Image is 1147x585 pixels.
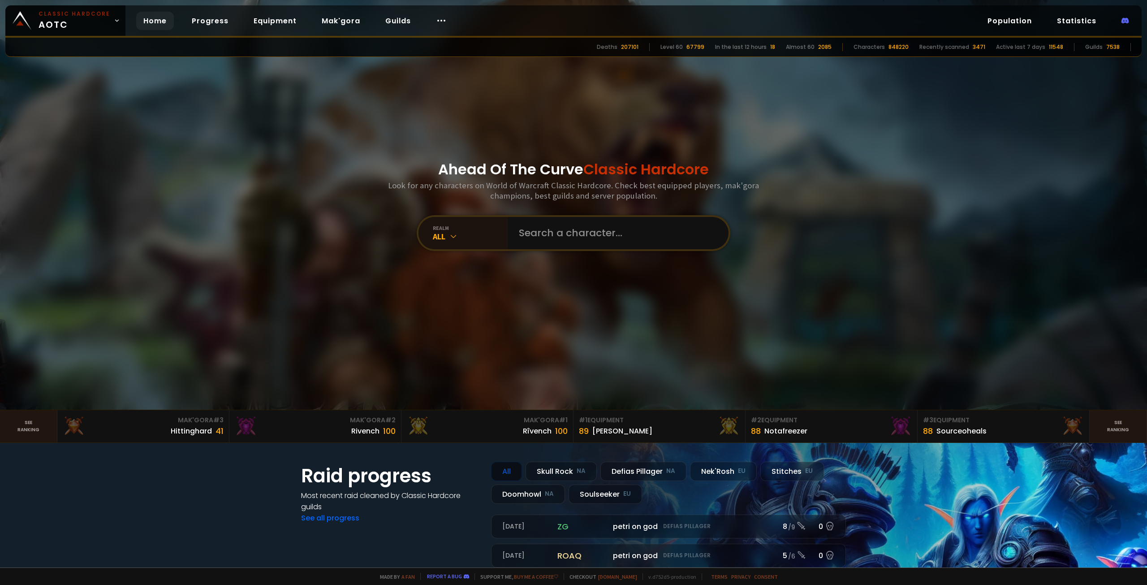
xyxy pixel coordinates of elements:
div: Sourceoheals [936,425,987,437]
a: [DOMAIN_NAME] [598,573,637,580]
div: 207101 [621,43,638,51]
div: Defias Pillager [600,462,686,481]
div: Equipment [751,416,912,425]
span: # 3 [213,416,224,425]
div: Level 60 [660,43,683,51]
a: #2Equipment88Notafreezer [746,410,918,442]
div: Mak'Gora [235,416,396,425]
div: Notafreezer [764,425,807,437]
span: Checkout [564,573,637,580]
div: Mak'Gora [407,416,568,425]
div: Hittinghard [171,425,212,437]
h4: Most recent raid cleaned by Classic Hardcore guilds [301,490,480,512]
div: realm [433,225,508,231]
a: Report a bug [427,573,462,580]
div: 89 [579,425,589,437]
div: 7538 [1106,43,1120,51]
div: Nek'Rosh [690,462,757,481]
div: 100 [383,425,396,437]
div: Stitches [760,462,824,481]
span: # 1 [559,416,568,425]
a: [DATE]roaqpetri on godDefias Pillager5 /60 [491,544,846,568]
a: #1Equipment89[PERSON_NAME] [573,410,746,442]
a: Buy me a coffee [514,573,558,580]
div: 100 [555,425,568,437]
div: Skull Rock [526,462,597,481]
span: Classic Hardcore [583,159,709,179]
a: Equipment [246,12,304,30]
a: Mak'Gora#1Rîvench100 [401,410,573,442]
div: Soulseeker [569,485,642,504]
a: Seeranking [1090,410,1147,442]
span: # 2 [385,416,396,425]
h1: Raid progress [301,462,480,490]
div: [PERSON_NAME] [592,425,652,437]
div: 11548 [1049,43,1063,51]
a: Guilds [378,12,418,30]
div: 848220 [888,43,909,51]
a: Privacy [731,573,750,580]
small: Classic Hardcore [39,10,110,18]
a: Mak'Gora#2Rivench100 [229,410,401,442]
div: 3471 [973,43,985,51]
a: [DATE]zgpetri on godDefias Pillager8 /90 [491,515,846,538]
a: Mak'gora [315,12,367,30]
div: 88 [751,425,761,437]
span: Made by [375,573,415,580]
a: Terms [711,573,728,580]
div: 18 [770,43,775,51]
h3: Look for any characters on World of Warcraft Classic Hardcore. Check best equipped players, mak'g... [384,180,763,201]
div: Almost 60 [786,43,815,51]
div: Rivench [351,425,379,437]
div: 41 [216,425,224,437]
a: a fan [401,573,415,580]
span: AOTC [39,10,110,31]
span: # 2 [751,416,761,425]
small: NA [545,490,554,498]
span: v. d752d5 - production [642,573,696,580]
a: Progress [185,12,236,30]
div: In the last 12 hours [715,43,767,51]
small: NA [577,467,586,476]
small: NA [666,467,675,476]
input: Search a character... [513,217,718,249]
a: Classic HardcoreAOTC [5,5,125,36]
div: All [491,462,522,481]
div: Equipment [923,416,1084,425]
span: # 3 [923,416,933,425]
a: Statistics [1050,12,1104,30]
a: Mak'Gora#3Hittinghard41 [57,410,229,442]
div: Doomhowl [491,485,565,504]
div: Guilds [1085,43,1103,51]
a: Population [980,12,1039,30]
small: EU [738,467,746,476]
div: Active last 7 days [996,43,1045,51]
div: All [433,231,508,242]
a: #3Equipment88Sourceoheals [918,410,1090,442]
div: 67799 [686,43,704,51]
div: 88 [923,425,933,437]
a: See all progress [301,513,359,523]
small: EU [805,467,813,476]
span: Support me, [474,573,558,580]
div: Mak'Gora [63,416,224,425]
a: Home [136,12,174,30]
span: # 1 [579,416,587,425]
div: 2085 [818,43,832,51]
div: Characters [854,43,885,51]
div: Recently scanned [919,43,969,51]
div: Rîvench [523,425,552,437]
a: Consent [754,573,778,580]
div: Deaths [597,43,617,51]
h1: Ahead Of The Curve [438,159,709,180]
div: Equipment [579,416,740,425]
small: EU [623,490,631,498]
